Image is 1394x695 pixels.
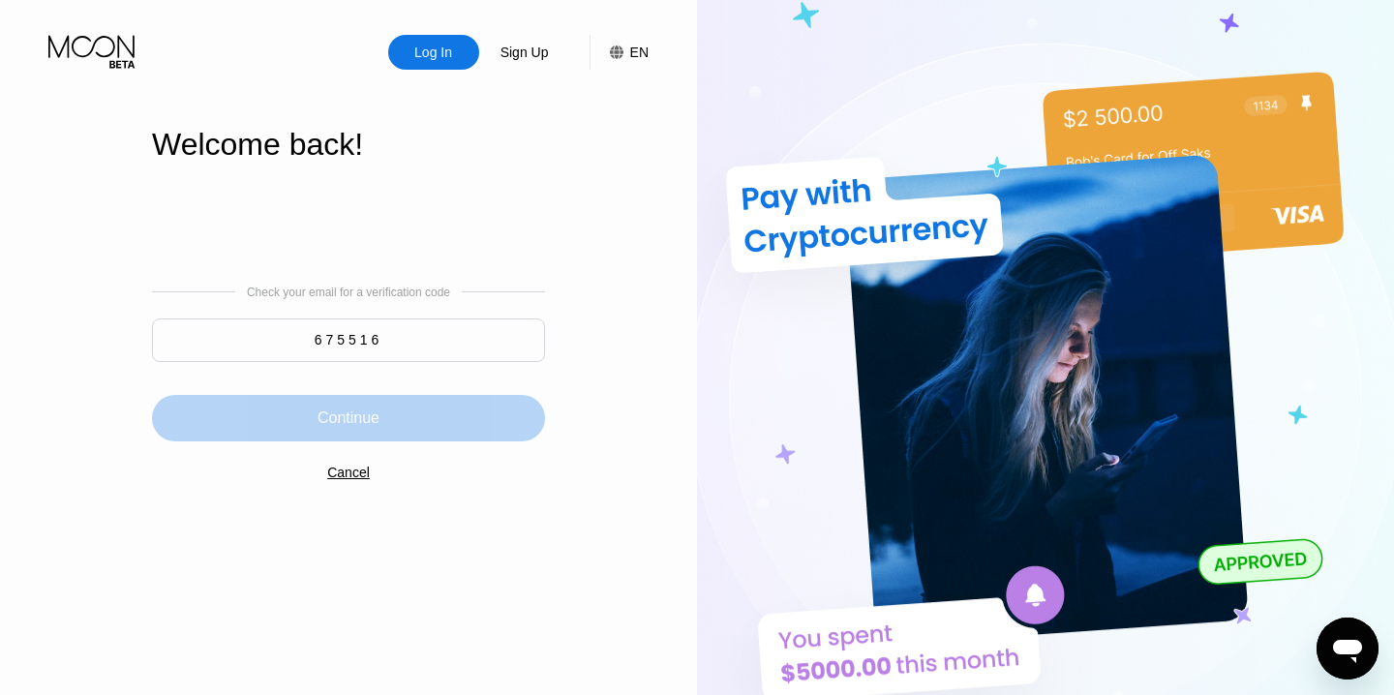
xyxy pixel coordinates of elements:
[152,318,545,362] input: 000000
[388,35,479,70] div: Log In
[327,465,370,480] div: Cancel
[630,45,649,60] div: EN
[318,408,379,428] div: Continue
[247,286,450,299] div: Check your email for a verification code
[1317,618,1379,680] iframe: Кнопка запуска окна обмена сообщениями
[499,43,551,62] div: Sign Up
[590,35,649,70] div: EN
[152,395,545,441] div: Continue
[479,35,570,70] div: Sign Up
[152,127,545,163] div: Welcome back!
[412,43,454,62] div: Log In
